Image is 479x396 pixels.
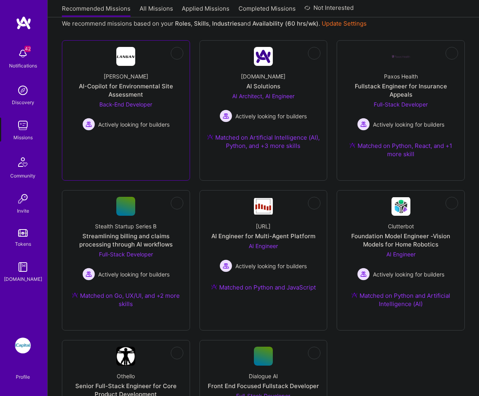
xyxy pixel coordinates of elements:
a: Company LogoClutterbotFoundation Model Engineer -Vision Models for Home RoboticsAI Engineer Activ... [343,197,458,318]
a: Company LogoPaxos HealthFullstack Engineer for Insurance AppealsFull-Stack Developer Actively loo... [343,47,458,168]
img: Company Logo [116,47,135,66]
img: Community [13,153,32,172]
b: Roles [175,20,191,27]
span: Actively looking for builders [235,262,307,270]
div: [URL] [256,222,270,230]
b: Availability (60 hrs/wk) [252,20,319,27]
div: Paxos Health [384,72,418,80]
a: All Missions [140,4,173,17]
img: discovery [15,82,31,98]
span: Full-Stack Developer [99,251,153,258]
div: AI-Copilot for Environmental Site Assessment [69,82,183,99]
img: bell [15,46,31,62]
span: Actively looking for builders [98,120,170,129]
a: Company Logo[PERSON_NAME]AI-Copilot for Environmental Site AssessmentBack-End Developer Actively ... [69,47,183,168]
a: iCapital: Building an Alternative Investment Marketplace [13,338,33,353]
div: Tokens [15,240,31,248]
a: Company Logo[DOMAIN_NAME]AI SolutionsAI Architect, AI Engineer Actively looking for buildersActiv... [206,47,321,168]
div: Community [10,172,35,180]
div: [PERSON_NAME] [104,72,148,80]
p: We recommend missions based on your , , and . [62,19,367,28]
div: AI Solutions [246,82,280,90]
img: Actively looking for builders [357,268,370,280]
div: Dialogue AI [249,372,278,380]
img: Invite [15,191,31,207]
span: Actively looking for builders [373,270,444,278]
span: AI Architect, AI Engineer [232,93,294,99]
span: Actively looking for builders [98,270,170,278]
img: Ateam Purple Icon [349,142,356,148]
span: Actively looking for builders [373,120,444,129]
img: Ateam Purple Icon [211,284,217,290]
span: Actively looking for builders [235,112,307,120]
div: AI Engineer for Multi-Agent Platform [211,232,315,240]
i: icon EyeClosed [311,350,317,356]
img: Ateam Purple Icon [72,292,78,298]
img: iCapital: Building an Alternative Investment Marketplace [15,338,31,353]
div: Profile [16,373,30,380]
img: Actively looking for builders [220,260,232,272]
span: AI Engineer [386,251,416,258]
div: [DOMAIN_NAME] [241,72,285,80]
a: Company Logo[URL]AI Engineer for Multi-Agent PlatformAI Engineer Actively looking for buildersAct... [206,197,321,301]
div: Discovery [12,98,34,106]
i: icon EyeClosed [449,50,455,56]
a: Stealth Startup Series BStreamlining billing and claims processing through AI workflowsFull-Stack... [69,197,183,318]
span: Full-Stack Developer [374,101,428,108]
img: Company Logo [116,347,135,366]
img: logo [16,16,32,30]
img: Actively looking for builders [357,118,370,131]
i: icon EyeClosed [449,200,455,206]
img: Actively looking for builders [82,268,95,280]
div: Matched on Python, React, and +1 more skill [343,142,458,158]
img: Actively looking for builders [220,110,232,122]
img: Ateam Purple Icon [351,292,358,298]
img: teamwork [15,118,31,133]
i: icon EyeClosed [311,50,317,56]
img: Ateam Purple Icon [207,134,213,140]
i: icon EyeClosed [174,200,180,206]
div: Matched on Go, UX/UI, and +2 more skills [69,291,183,308]
a: Completed Missions [239,4,296,17]
img: Company Logo [391,197,410,216]
img: Actively looking for builders [82,118,95,131]
div: Front End Focused Fullstack Developer [208,382,319,390]
div: Fullstack Engineer for Insurance Appeals [343,82,458,99]
span: 42 [24,46,31,52]
b: Skills [194,20,209,27]
div: Clutterbot [388,222,414,230]
img: Company Logo [391,54,410,59]
div: Stealth Startup Series B [95,222,157,230]
i: icon EyeClosed [174,50,180,56]
div: Matched on Artificial Intelligence (AI), Python, and +3 more skills [206,133,321,150]
div: Foundation Model Engineer -Vision Models for Home Robotics [343,232,458,248]
a: Applied Missions [182,4,229,17]
a: Not Interested [304,3,354,17]
div: Matched on Python and JavaScript [211,283,316,291]
img: Company Logo [254,47,273,66]
i: icon EyeClosed [174,350,180,356]
div: Notifications [9,62,37,70]
div: Matched on Python and Artificial Intelligence (AI) [343,291,458,308]
a: Update Settings [322,20,367,27]
a: Profile [13,364,33,380]
div: Missions [13,133,33,142]
div: Othello [117,372,135,380]
div: Streamlining billing and claims processing through AI workflows [69,232,183,248]
img: guide book [15,259,31,275]
div: Invite [17,207,29,215]
span: Back-End Developer [99,101,152,108]
img: tokens [18,229,28,237]
i: icon EyeClosed [311,200,317,206]
span: AI Engineer [249,243,278,249]
b: Industries [212,20,240,27]
div: [DOMAIN_NAME] [4,275,42,283]
a: Recommended Missions [62,4,130,17]
img: Company Logo [254,198,273,215]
